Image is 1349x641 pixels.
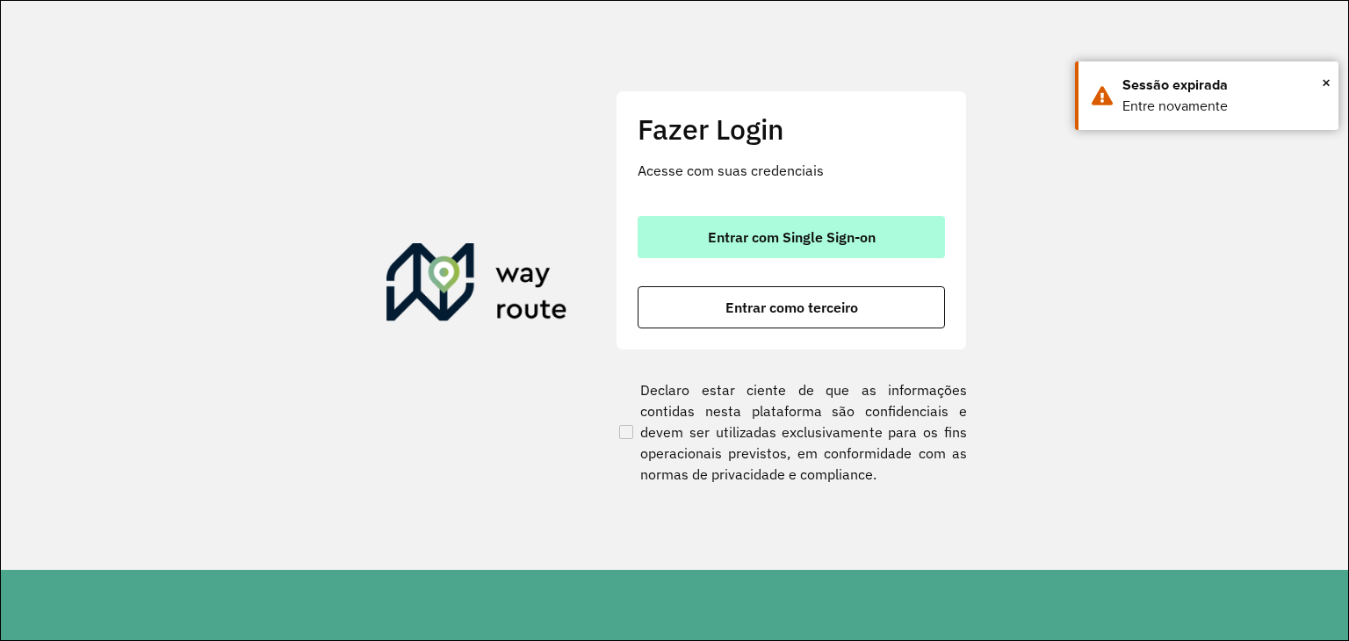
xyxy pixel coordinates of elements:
button: Close [1322,69,1331,96]
span: Entrar como terceiro [725,300,858,314]
h2: Fazer Login [638,112,945,146]
div: Entre novamente [1122,96,1325,117]
p: Acesse com suas credenciais [638,160,945,181]
img: Roteirizador AmbevTech [386,243,567,328]
span: Entrar com Single Sign-on [708,230,876,244]
button: button [638,216,945,258]
label: Declaro estar ciente de que as informações contidas nesta plataforma são confidenciais e devem se... [616,379,967,485]
span: × [1322,69,1331,96]
div: Sessão expirada [1122,75,1325,96]
button: button [638,286,945,328]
